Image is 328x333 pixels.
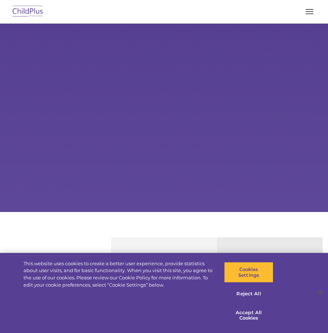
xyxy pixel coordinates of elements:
button: Accept All Cookies [224,305,273,326]
button: Close [312,285,328,301]
img: ChildPlus by Procare Solutions [11,3,45,20]
button: Reject All [224,286,273,301]
div: This website uses cookies to create a better user experience, provide statistics about user visit... [24,260,214,288]
button: Cookies Settings [224,262,273,283]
